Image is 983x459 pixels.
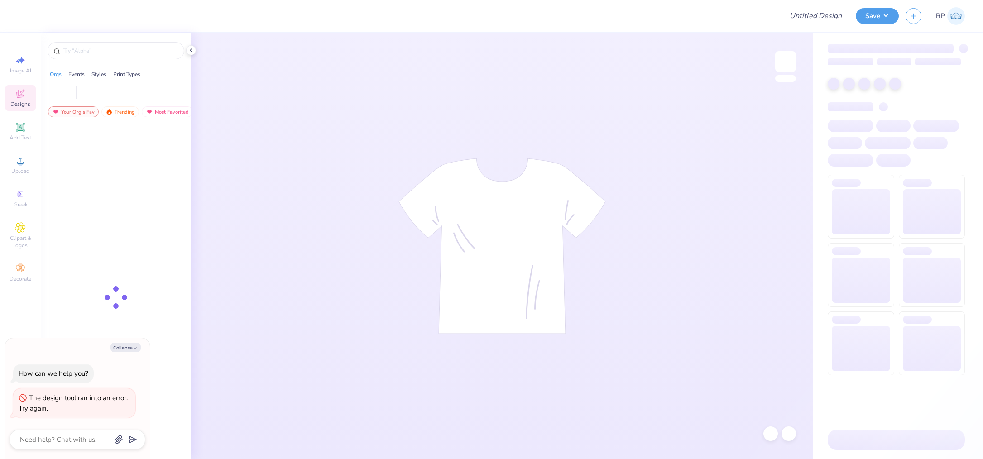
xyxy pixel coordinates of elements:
button: Save [856,8,899,24]
span: Clipart & logos [5,234,36,249]
span: Greek [14,201,28,208]
div: Trending [101,106,139,117]
div: Orgs [50,70,62,78]
div: Your Org's Fav [48,106,99,117]
div: Most Favorited [142,106,193,117]
span: Image AI [10,67,31,74]
span: RP [936,11,945,21]
div: Print Types [113,70,140,78]
input: Try "Alpha" [62,46,178,55]
input: Untitled Design [782,7,849,25]
button: Collapse [110,343,141,352]
div: Events [68,70,85,78]
div: The design tool ran into an error. Try again. [19,393,128,413]
div: Styles [91,70,106,78]
img: Rose Pineda [947,7,965,25]
span: Add Text [10,134,31,141]
div: How can we help you? [19,369,88,378]
img: trending.gif [105,109,113,115]
img: most_fav.gif [146,109,153,115]
span: Upload [11,167,29,175]
img: tee-skeleton.svg [398,158,606,334]
img: most_fav.gif [52,109,59,115]
span: Decorate [10,275,31,282]
span: Designs [10,100,30,108]
a: RP [936,7,965,25]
